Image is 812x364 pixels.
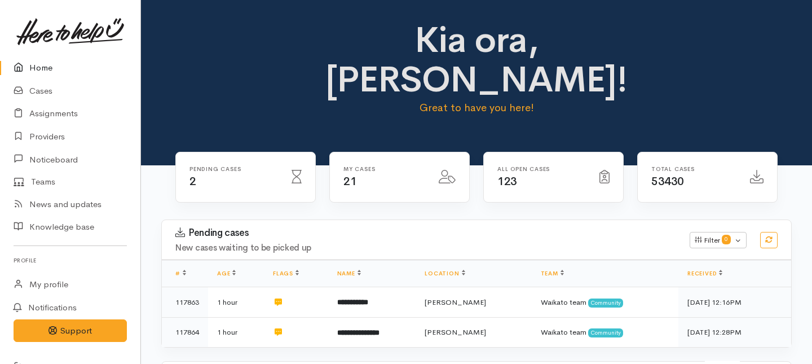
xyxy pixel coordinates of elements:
[175,270,186,277] a: #
[651,166,736,172] h6: Total cases
[273,270,299,277] a: Flags
[162,287,208,318] td: 117863
[532,317,678,347] td: Waikato team
[343,174,356,188] span: 21
[189,166,278,172] h6: Pending cases
[208,287,264,318] td: 1 hour
[532,287,678,318] td: Waikato team
[343,166,425,172] h6: My cases
[337,270,361,277] a: Name
[217,270,236,277] a: Age
[14,319,127,343] button: Support
[678,287,791,318] td: [DATE] 12:16PM
[678,317,791,347] td: [DATE] 12:28PM
[541,270,564,277] a: Team
[497,166,586,172] h6: All Open cases
[323,20,631,100] h1: Kia ora, [PERSON_NAME]!
[722,235,731,244] span: 0
[687,270,722,277] a: Received
[425,270,465,277] a: Location
[588,299,624,308] span: Community
[162,317,208,347] td: 117864
[208,317,264,347] td: 1 hour
[425,327,486,337] span: [PERSON_NAME]
[14,253,127,268] h6: Profile
[651,174,684,188] span: 53430
[497,174,517,188] span: 123
[189,174,196,188] span: 2
[425,297,486,307] span: [PERSON_NAME]
[175,243,676,253] h4: New cases waiting to be picked up
[323,100,631,116] p: Great to have you here!
[690,232,747,249] button: Filter0
[588,328,624,337] span: Community
[175,227,676,239] h3: Pending cases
